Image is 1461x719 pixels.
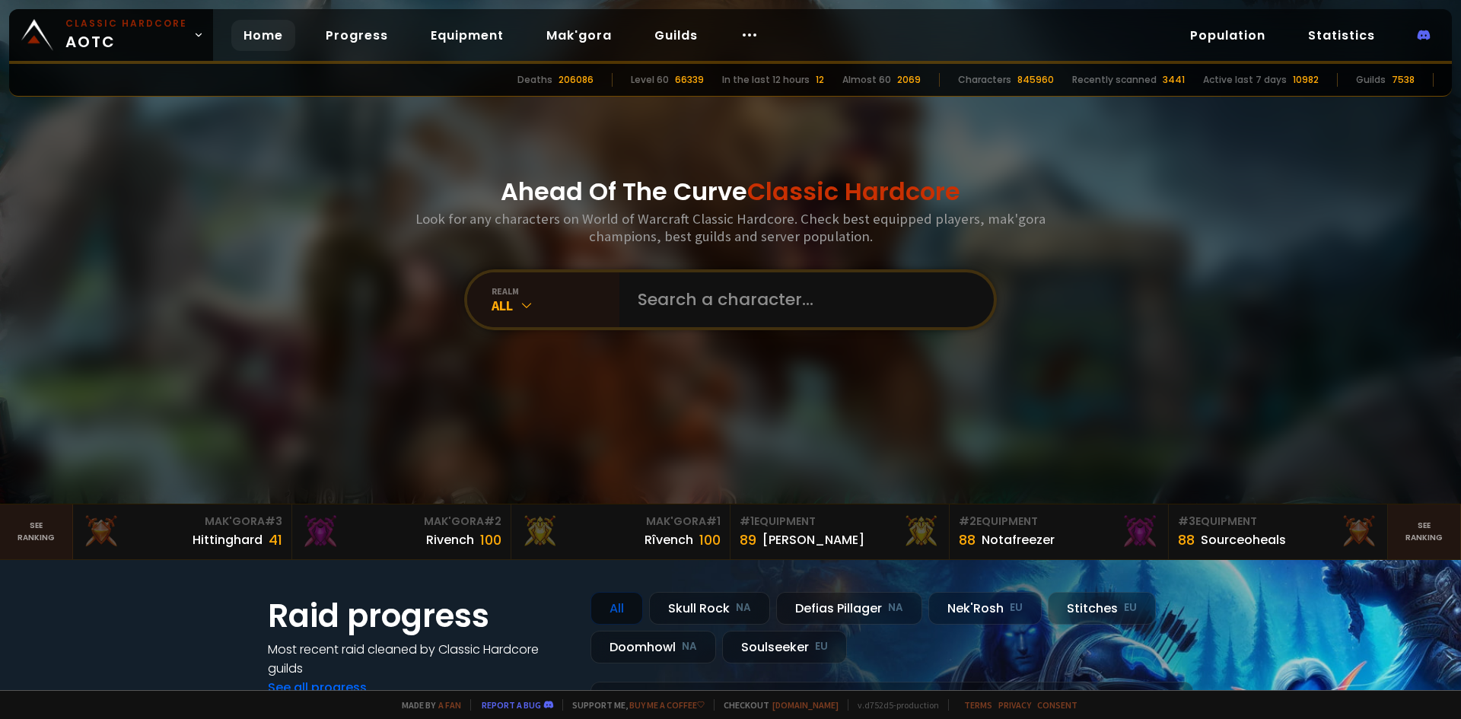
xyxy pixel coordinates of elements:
[1163,73,1185,87] div: 3441
[1010,600,1023,616] small: EU
[1356,73,1386,87] div: Guilds
[559,73,594,87] div: 206086
[82,514,282,530] div: Mak'Gora
[1203,73,1287,87] div: Active last 7 days
[631,73,669,87] div: Level 60
[682,639,697,654] small: NA
[959,514,976,529] span: # 2
[762,530,864,549] div: [PERSON_NAME]
[714,699,839,711] span: Checkout
[265,514,282,529] span: # 3
[776,592,922,625] div: Defias Pillager
[959,530,976,550] div: 88
[675,73,704,87] div: 66339
[815,639,828,654] small: EU
[426,530,474,549] div: Rivench
[740,514,940,530] div: Equipment
[492,297,619,314] div: All
[816,73,824,87] div: 12
[842,73,891,87] div: Almost 60
[301,514,501,530] div: Mak'Gora
[534,20,624,51] a: Mak'gora
[642,20,710,51] a: Guilds
[562,699,705,711] span: Support me,
[740,514,754,529] span: # 1
[1178,514,1195,529] span: # 3
[699,530,721,550] div: 100
[231,20,295,51] a: Home
[268,679,367,696] a: See all progress
[292,504,511,559] a: Mak'Gora#2Rivench100
[484,514,501,529] span: # 2
[645,530,693,549] div: Rîvench
[747,174,960,208] span: Classic Hardcore
[419,20,516,51] a: Equipment
[928,592,1042,625] div: Nek'Rosh
[1178,514,1378,530] div: Equipment
[1124,600,1137,616] small: EU
[268,640,572,678] h4: Most recent raid cleaned by Classic Hardcore guilds
[740,530,756,550] div: 89
[722,631,847,663] div: Soulseeker
[517,73,552,87] div: Deaths
[1178,530,1195,550] div: 88
[649,592,770,625] div: Skull Rock
[1293,73,1319,87] div: 10982
[1296,20,1387,51] a: Statistics
[409,210,1052,245] h3: Look for any characters on World of Warcraft Classic Hardcore. Check best equipped players, mak'g...
[1169,504,1388,559] a: #3Equipment88Sourceoheals
[1072,73,1157,87] div: Recently scanned
[314,20,400,51] a: Progress
[730,504,950,559] a: #1Equipment89[PERSON_NAME]
[958,73,1011,87] div: Characters
[492,285,619,297] div: realm
[897,73,921,87] div: 2069
[1388,504,1461,559] a: Seeranking
[998,699,1031,711] a: Privacy
[706,514,721,529] span: # 1
[629,272,976,327] input: Search a character...
[1392,73,1415,87] div: 7538
[982,530,1055,549] div: Notafreezer
[193,530,263,549] div: Hittinghard
[1017,73,1054,87] div: 845960
[772,699,839,711] a: [DOMAIN_NAME]
[950,504,1169,559] a: #2Equipment88Notafreezer
[393,699,461,711] span: Made by
[1048,592,1156,625] div: Stitches
[501,173,960,210] h1: Ahead Of The Curve
[590,631,716,663] div: Doomhowl
[888,600,903,616] small: NA
[480,530,501,550] div: 100
[964,699,992,711] a: Terms
[9,9,213,61] a: Classic HardcoreAOTC
[482,699,541,711] a: Report a bug
[629,699,705,711] a: Buy me a coffee
[268,592,572,640] h1: Raid progress
[438,699,461,711] a: a fan
[722,73,810,87] div: In the last 12 hours
[1201,530,1286,549] div: Sourceoheals
[73,504,292,559] a: Mak'Gora#3Hittinghard41
[959,514,1159,530] div: Equipment
[1178,20,1278,51] a: Population
[1037,699,1077,711] a: Consent
[269,530,282,550] div: 41
[65,17,187,53] span: AOTC
[848,699,939,711] span: v. d752d5 - production
[65,17,187,30] small: Classic Hardcore
[590,592,643,625] div: All
[520,514,721,530] div: Mak'Gora
[511,504,730,559] a: Mak'Gora#1Rîvench100
[736,600,751,616] small: NA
